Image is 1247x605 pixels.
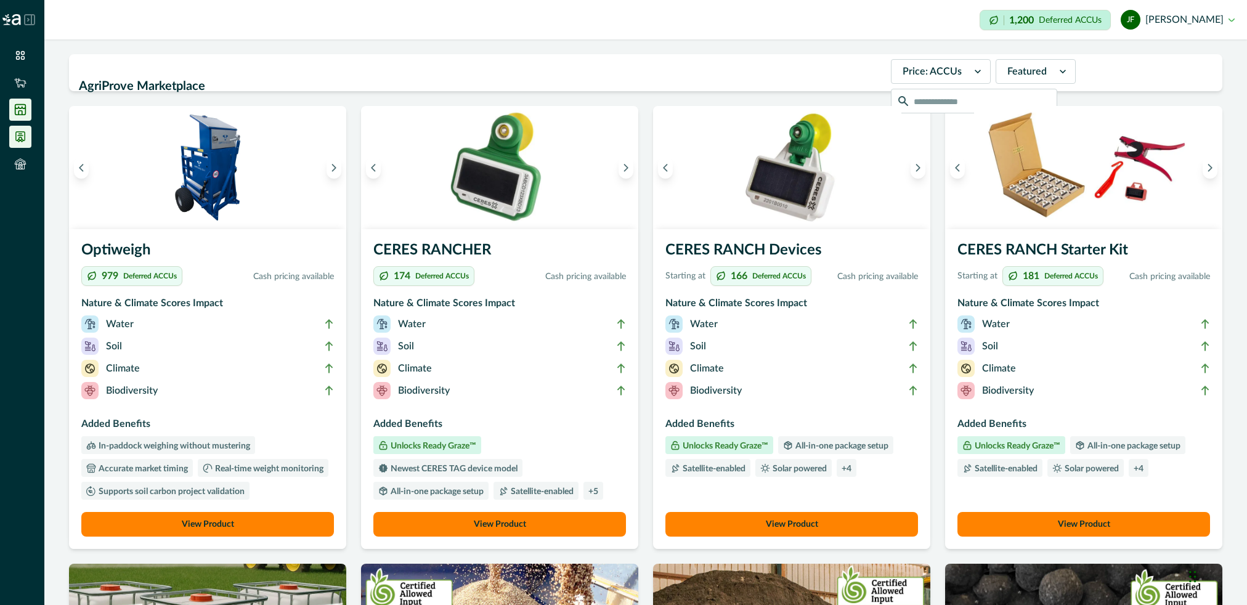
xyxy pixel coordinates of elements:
[658,156,673,179] button: Previous image
[1185,546,1247,605] iframe: Chat Widget
[106,361,140,376] p: Climate
[665,416,918,436] h3: Added Benefits
[911,156,925,179] button: Next image
[665,512,918,537] button: View Product
[361,106,638,229] img: A single CERES RANCHER device
[816,270,918,283] p: Cash pricing available
[770,465,827,473] p: Solar powered
[96,487,245,496] p: Supports soil carbon project validation
[388,442,476,450] p: Unlocks Ready Graze™
[752,272,806,280] p: Deferred ACCUs
[96,465,188,473] p: Accurate market timing
[373,239,626,266] h3: CERES RANCHER
[690,339,706,354] p: Soil
[373,416,626,436] h3: Added Benefits
[690,317,718,331] p: Water
[366,156,381,179] button: Previous image
[680,465,745,473] p: Satellite-enabled
[1044,272,1098,280] p: Deferred ACCUs
[957,416,1210,436] h3: Added Benefits
[81,416,334,436] h3: Added Benefits
[213,465,323,473] p: Real-time weight monitoring
[982,361,1016,376] p: Climate
[957,239,1210,266] h3: CERES RANCH Starter Kit
[415,272,469,280] p: Deferred ACCUs
[187,270,334,283] p: Cash pricing available
[1023,271,1039,281] p: 181
[982,339,998,354] p: Soil
[106,317,134,331] p: Water
[972,442,1060,450] p: Unlocks Ready Graze™
[842,465,851,473] p: + 4
[96,442,250,450] p: In-paddock weighing without mustering
[653,106,930,229] img: A single CERES RANCH device
[1134,465,1143,473] p: + 4
[508,487,574,496] p: Satellite-enabled
[1085,442,1180,450] p: All-in-one package setup
[1039,15,1102,25] p: Deferred ACCUs
[950,156,965,179] button: Previous image
[957,296,1210,315] h3: Nature & Climate Scores Impact
[1009,15,1034,25] p: 1,200
[74,156,89,179] button: Previous image
[957,512,1210,537] button: View Product
[957,270,997,283] p: Starting at
[102,271,118,281] p: 979
[123,272,177,280] p: Deferred ACCUs
[388,465,518,473] p: Newest CERES TAG device model
[79,75,883,98] h2: AgriProve Marketplace
[106,383,158,398] p: Biodiversity
[106,339,122,354] p: Soil
[394,271,410,281] p: 174
[398,339,414,354] p: Soil
[1062,465,1119,473] p: Solar powered
[793,442,888,450] p: All-in-one package setup
[81,512,334,537] button: View Product
[690,361,724,376] p: Climate
[680,442,768,450] p: Unlocks Ready Graze™
[982,317,1010,331] p: Water
[2,14,21,25] img: Logo
[81,239,334,266] h3: Optiweigh
[690,383,742,398] p: Biodiversity
[398,317,426,331] p: Water
[619,156,633,179] button: Next image
[972,465,1038,473] p: Satellite-enabled
[665,239,918,266] h3: CERES RANCH Devices
[398,361,432,376] p: Climate
[731,271,747,281] p: 166
[1203,156,1217,179] button: Next image
[1189,558,1196,595] div: Drag
[982,383,1034,398] p: Biodiversity
[398,383,450,398] p: Biodiversity
[479,270,626,283] p: Cash pricing available
[373,296,626,315] h3: Nature & Climate Scores Impact
[388,487,484,496] p: All-in-one package setup
[945,106,1222,229] img: A CERES RANCH starter kit
[665,270,705,283] p: Starting at
[1121,5,1235,35] button: jack francis[PERSON_NAME]
[81,296,334,315] h3: Nature & Climate Scores Impact
[373,512,626,537] button: View Product
[665,296,918,315] h3: Nature & Climate Scores Impact
[588,487,598,496] p: + 5
[69,106,346,229] img: An Optiweigh unit
[327,156,341,179] button: Next image
[1108,270,1210,283] p: Cash pricing available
